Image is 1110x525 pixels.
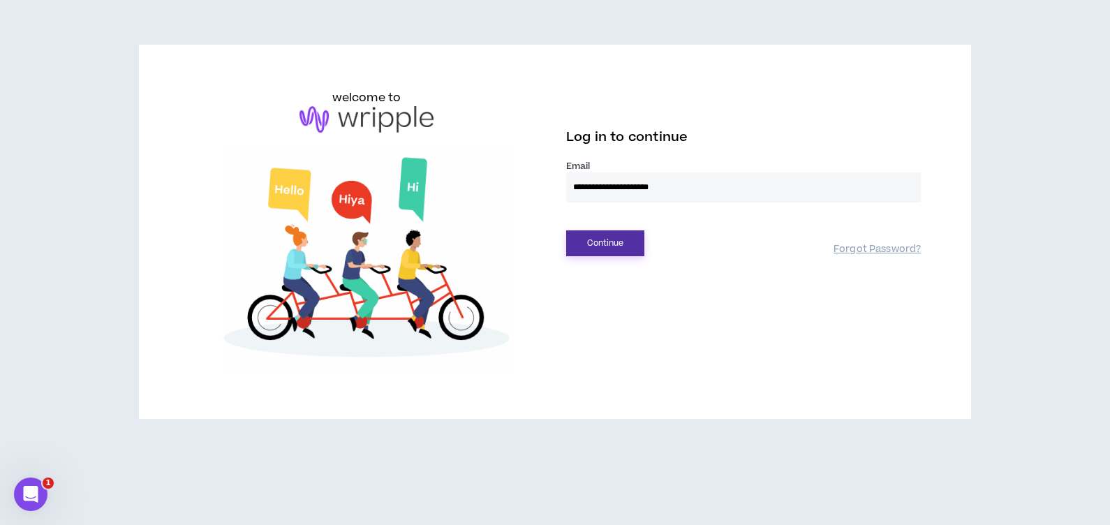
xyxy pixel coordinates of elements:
span: Log in to continue [566,128,688,146]
span: 1 [43,478,54,489]
button: Continue [566,230,644,256]
iframe: Intercom live chat [14,478,47,511]
img: logo-brand.png [299,106,434,133]
img: Welcome to Wripple [189,147,544,374]
label: Email [566,160,921,172]
a: Forgot Password? [834,243,921,256]
h6: welcome to [332,89,401,106]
